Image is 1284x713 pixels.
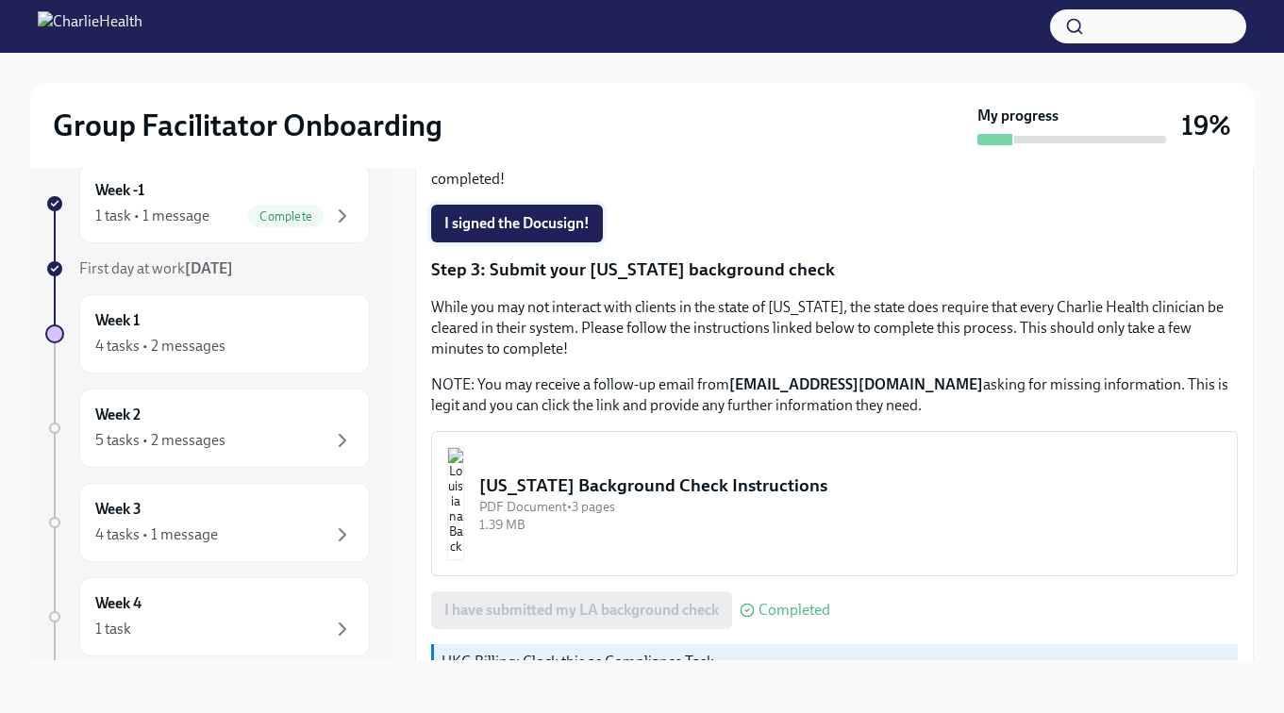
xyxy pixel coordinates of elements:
[53,107,442,144] h2: Group Facilitator Onboarding
[95,336,225,356] div: 4 tasks • 2 messages
[977,106,1059,126] strong: My progress
[185,259,233,277] strong: [DATE]
[1181,108,1231,142] h3: 19%
[479,473,1222,498] div: [US_STATE] Background Check Instructions
[45,164,370,243] a: Week -11 task • 1 messageComplete
[431,431,1238,576] button: [US_STATE] Background Check InstructionsPDF Document•3 pages1.39 MB
[759,603,830,618] span: Completed
[442,652,1230,672] p: UKG Billing: Clock this as Compliance Task
[45,577,370,656] a: Week 41 task
[431,374,1238,416] p: NOTE: You may receive a follow-up email from asking for missing information. This is legit and yo...
[45,389,370,468] a: Week 25 tasks • 2 messages
[95,310,140,331] h6: Week 1
[431,205,603,242] button: I signed the Docusign!
[479,516,1222,534] div: 1.39 MB
[479,498,1222,516] div: PDF Document • 3 pages
[95,593,142,614] h6: Week 4
[447,447,464,560] img: Louisiana Background Check Instructions
[95,524,218,545] div: 4 tasks • 1 message
[95,499,142,520] h6: Week 3
[95,405,141,425] h6: Week 2
[95,619,131,639] div: 1 task
[95,180,144,201] h6: Week -1
[431,257,1238,282] p: Step 3: Submit your [US_STATE] background check
[729,375,983,393] strong: [EMAIL_ADDRESS][DOMAIN_NAME]
[95,430,225,451] div: 5 tasks • 2 messages
[248,209,324,224] span: Complete
[38,11,142,41] img: CharlieHealth
[79,259,233,277] span: First day at work
[45,483,370,562] a: Week 34 tasks • 1 message
[431,297,1238,359] p: While you may not interact with clients in the state of [US_STATE], the state does require that e...
[45,294,370,373] a: Week 14 tasks • 2 messages
[45,258,370,279] a: First day at work[DATE]
[444,214,590,233] span: I signed the Docusign!
[95,206,209,226] div: 1 task • 1 message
